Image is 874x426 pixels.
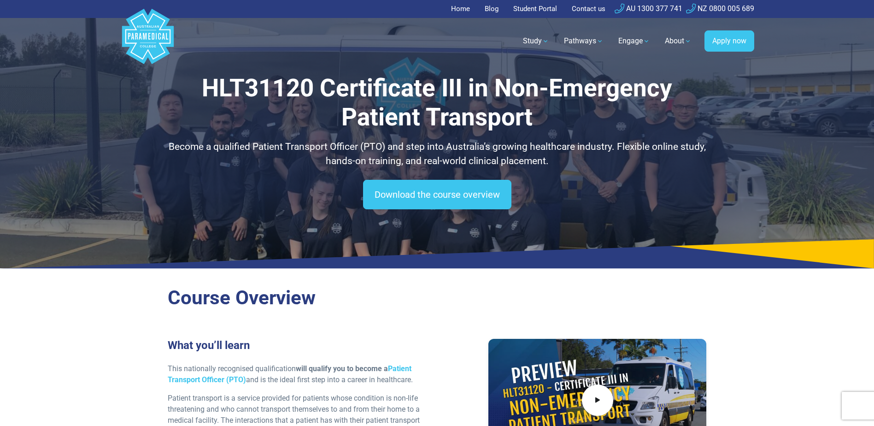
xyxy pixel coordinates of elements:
h3: What you’ll learn [168,339,432,352]
a: AU 1300 377 741 [615,4,682,13]
a: Study [517,28,555,54]
a: Patient Transport Officer (PTO) [168,364,411,384]
p: This nationally recognised qualification and is the ideal first step into a career in healthcare. [168,363,432,385]
strong: will qualify you to become a [168,364,411,384]
a: Pathways [558,28,609,54]
a: Apply now [704,30,754,52]
a: Engage [613,28,656,54]
a: NZ 0800 005 689 [686,4,754,13]
h1: HLT31120 Certificate III in Non-Emergency Patient Transport [168,74,707,132]
a: About [659,28,697,54]
p: Become a qualified Patient Transport Officer (PTO) and step into Australia’s growing healthcare i... [168,140,707,169]
a: Download the course overview [363,180,511,209]
h2: Course Overview [168,286,707,310]
a: Australian Paramedical College [120,18,176,65]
